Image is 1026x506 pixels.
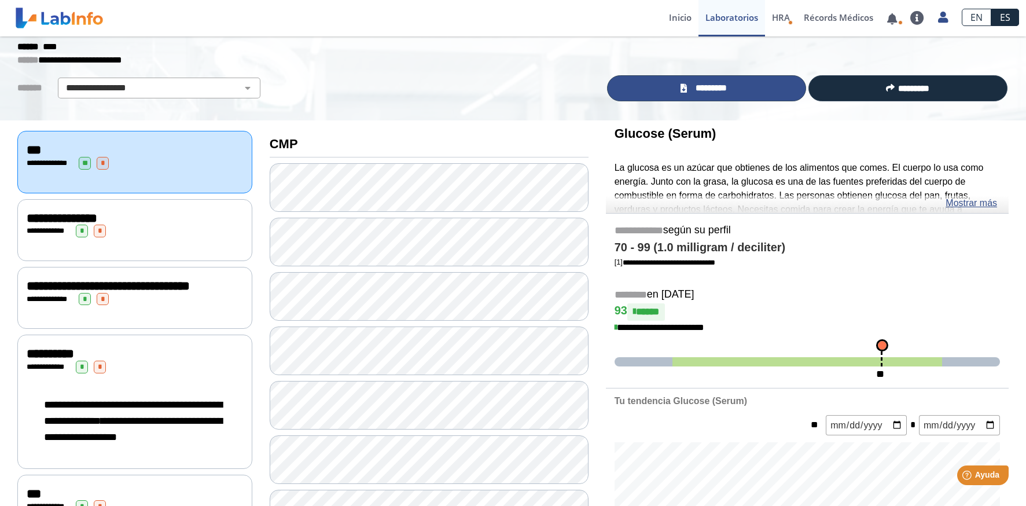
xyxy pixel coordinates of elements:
[946,196,997,210] a: Mostrar más
[615,303,1000,321] h4: 93
[615,258,715,266] a: [1]
[826,415,907,435] input: mm/dd/yyyy
[615,288,1000,302] h5: en [DATE]
[615,241,1000,255] h4: 70 - 99 (1.0 milligram / deciliter)
[615,126,716,141] b: Glucose (Serum)
[919,415,1000,435] input: mm/dd/yyyy
[991,9,1019,26] a: ES
[772,12,790,23] span: HRA
[270,137,298,151] b: CMP
[615,161,1000,244] p: La glucosa es un azúcar que obtienes de los alimentos que comes. El cuerpo lo usa como energía. J...
[615,224,1000,237] h5: según su perfil
[923,461,1013,493] iframe: Help widget launcher
[962,9,991,26] a: EN
[615,396,747,406] b: Tu tendencia Glucose (Serum)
